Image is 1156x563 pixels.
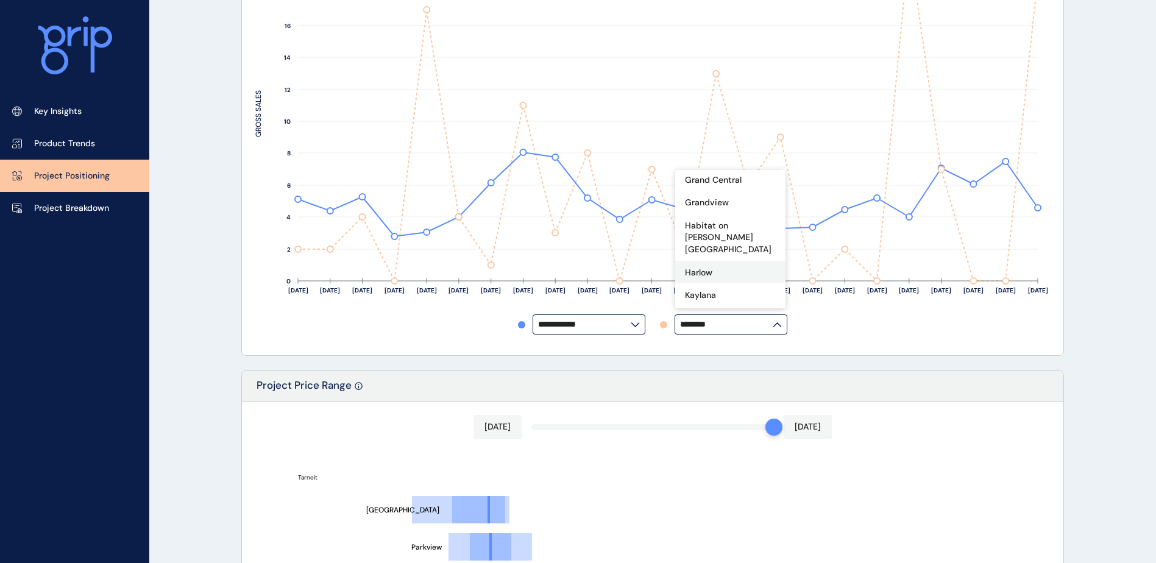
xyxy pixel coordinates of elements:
text: 12 [285,86,291,94]
text: 8 [287,149,291,157]
p: Project Price Range [257,378,352,401]
text: [DATE] [899,286,919,294]
text: [DATE] [963,286,984,294]
text: [DATE] [996,286,1016,294]
text: [DATE] [288,286,308,294]
text: [DATE] [1028,286,1048,294]
text: [DATE] [449,286,469,294]
text: 4 [286,213,291,221]
p: Grandview [685,197,729,209]
text: [DATE] [481,286,501,294]
text: [DATE] [513,286,533,294]
text: [DATE] [385,286,405,294]
p: Product Trends [34,138,95,150]
p: [DATE] [484,421,511,433]
p: Project Positioning [34,170,110,182]
text: [DATE] [545,286,566,294]
text: 6 [287,182,291,189]
text: 2 [287,246,291,253]
text: 0 [286,277,291,285]
text: [DATE] [352,286,372,294]
p: Key Insights [34,105,82,118]
text: 14 [284,54,291,62]
text: [DATE] [803,286,823,294]
text: [DATE] [835,286,855,294]
text: [GEOGRAPHIC_DATA] [366,505,439,515]
text: [DATE] [578,286,598,294]
text: Tarneit [298,473,317,481]
p: Project Breakdown [34,202,109,214]
text: 16 [285,22,291,30]
p: Habitat on [PERSON_NAME][GEOGRAPHIC_DATA] [685,220,776,256]
text: [DATE] [931,286,951,294]
p: Grand Central [685,174,742,186]
p: [DATE] [795,421,821,433]
text: [DATE] [642,286,662,294]
text: [DATE] [320,286,340,294]
text: [DATE] [417,286,437,294]
p: Harlow [685,267,712,279]
text: GROSS SALES [254,90,263,137]
text: [DATE] [867,286,887,294]
p: Kaylana [685,289,716,302]
text: 10 [284,118,291,126]
text: [DATE] [609,286,629,294]
text: [DATE] [674,286,694,294]
text: Parkview [411,542,442,552]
